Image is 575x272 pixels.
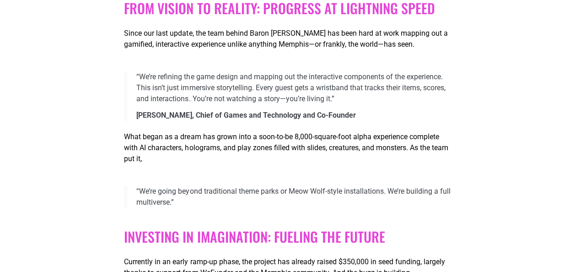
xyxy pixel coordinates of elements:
cite: [PERSON_NAME], Chief of Games and Technology and Co-Founder [136,110,355,121]
p: What began as a dream has grown into a soon-to-be 8,000-square-foot alpha experience complete wit... [124,131,451,164]
p: Since our last update, the team behind Baron [PERSON_NAME] has been hard at work mapping out a ga... [124,28,451,50]
h2: Investing in Imagination: Fueling the Future [124,228,451,245]
p: “We’re going beyond traditional theme parks or Meow Wolf-style installations. We’re building a fu... [136,186,451,208]
p: “We’re refining the game design and mapping out the interactive components of the experience. Thi... [136,71,451,104]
